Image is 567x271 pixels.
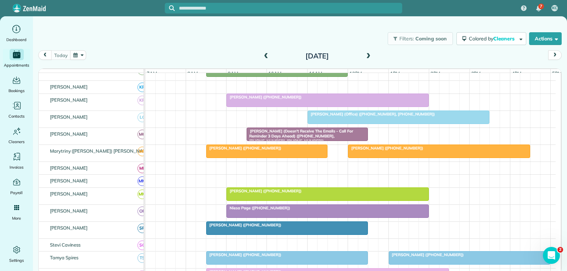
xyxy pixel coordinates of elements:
span: [PERSON_NAME] [49,225,89,231]
span: Niesa Page ([PHONE_NUMBER]) [226,205,291,210]
span: TS [137,253,147,263]
span: [PERSON_NAME] ([PHONE_NUMBER]) [348,146,423,151]
span: Cleaners [9,138,24,145]
span: [PERSON_NAME] (Doesn't Receive The Emails - Call For Reminder 3 Days Ahead) ([PHONE_NUMBER], [PHO... [246,129,353,144]
svg: Focus search [169,5,175,11]
span: Cleaners [493,35,516,42]
span: Bookings [9,87,25,94]
span: 4pm [510,70,523,76]
span: 9am [226,70,240,76]
span: [PERSON_NAME] [49,191,89,197]
span: LC [137,113,147,122]
span: Filters: [399,35,414,42]
h2: [DATE] [273,52,361,60]
a: Contacts [3,100,30,120]
span: Colored by [469,35,517,42]
button: today [51,50,71,60]
span: ME [137,147,147,156]
button: Colored byCleaners [456,32,526,45]
span: [PERSON_NAME] ([PHONE_NUMBER]) [388,252,464,257]
span: Appointments [4,62,29,69]
span: Contacts [9,113,24,120]
span: [PERSON_NAME] [49,131,89,137]
a: Cleaners [3,125,30,145]
span: [PERSON_NAME] ([PHONE_NUMBER]) [226,95,302,100]
span: 8am [186,70,199,76]
span: Marytriny ([PERSON_NAME]) [PERSON_NAME] [49,148,152,154]
span: MG [137,130,147,139]
span: Invoices [10,164,24,171]
div: 7 unread notifications [531,1,546,16]
a: Invoices [3,151,30,171]
span: 12pm [348,70,363,76]
a: Bookings [3,74,30,94]
a: Payroll [3,176,30,196]
button: next [548,50,562,60]
span: MM [137,176,147,186]
span: 5pm [551,70,563,76]
span: [PERSON_NAME] [49,97,89,103]
span: [PERSON_NAME] ([PHONE_NUMBER]) [206,222,282,227]
span: Coming soon [415,35,447,42]
span: SR [137,224,147,233]
span: MM [137,190,147,199]
span: KC [552,5,557,11]
span: [PERSON_NAME] [49,114,89,120]
span: Payroll [10,189,23,196]
button: prev [38,50,52,60]
span: [PERSON_NAME] [49,178,89,184]
span: SC [137,241,147,250]
span: OR [137,207,147,216]
span: [PERSON_NAME] (Office) ([PHONE_NUMBER], [PHONE_NUMBER]) [307,112,435,117]
span: 11am [308,70,324,76]
span: 2pm [429,70,442,76]
span: 7am [145,70,158,76]
a: Dashboard [3,23,30,43]
span: 2 [557,247,563,253]
iframe: Intercom live chat [543,247,560,264]
span: [PERSON_NAME] [49,165,89,171]
span: More [12,215,21,222]
span: Stevi Caviness [49,242,82,248]
span: KR [137,96,147,105]
span: ML [137,164,147,173]
span: Dashboard [6,36,27,43]
span: 1pm [389,70,401,76]
span: [PERSON_NAME] ([PHONE_NUMBER]) [206,252,282,257]
span: 7 [540,4,542,9]
span: Settings [9,257,24,264]
span: [PERSON_NAME] ([PHONE_NUMBER]) [206,146,282,151]
button: Focus search [165,5,175,11]
span: KR [137,83,147,92]
span: [PERSON_NAME] [49,208,89,214]
span: [PERSON_NAME] ([PHONE_NUMBER]) [226,188,302,193]
a: Settings [3,244,30,264]
span: Tamya Spires [49,255,80,260]
a: Appointments [3,49,30,69]
span: 10am [267,70,283,76]
button: Actions [529,32,562,45]
span: 3pm [470,70,482,76]
span: [PERSON_NAME] [49,84,89,90]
